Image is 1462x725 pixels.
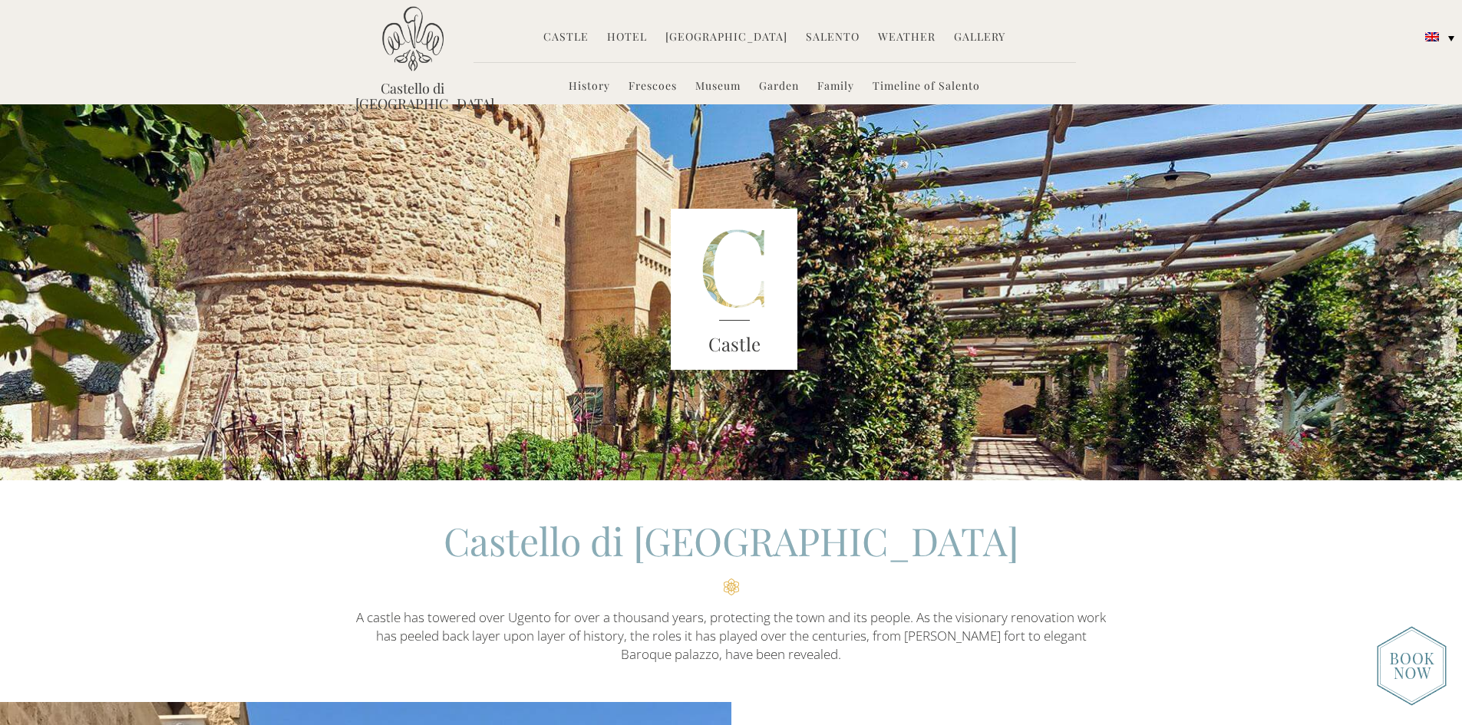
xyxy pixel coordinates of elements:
[873,78,980,96] a: Timeline of Salento
[1377,626,1447,706] img: new-booknow.png
[543,29,589,47] a: Castle
[1425,32,1439,41] img: English
[817,78,854,96] a: Family
[759,78,799,96] a: Garden
[607,29,647,47] a: Hotel
[382,6,444,71] img: Castello di Ugento
[569,78,610,96] a: History
[355,515,1107,595] h2: Castello di [GEOGRAPHIC_DATA]
[878,29,936,47] a: Weather
[629,78,677,96] a: Frescoes
[355,81,470,111] a: Castello di [GEOGRAPHIC_DATA]
[954,29,1005,47] a: Gallery
[671,331,798,358] h3: Castle
[695,78,741,96] a: Museum
[671,209,798,370] img: castle-letter.png
[355,608,1107,664] p: A castle has towered over Ugento for over a thousand years, protecting the town and its people. A...
[806,29,860,47] a: Salento
[665,29,787,47] a: [GEOGRAPHIC_DATA]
